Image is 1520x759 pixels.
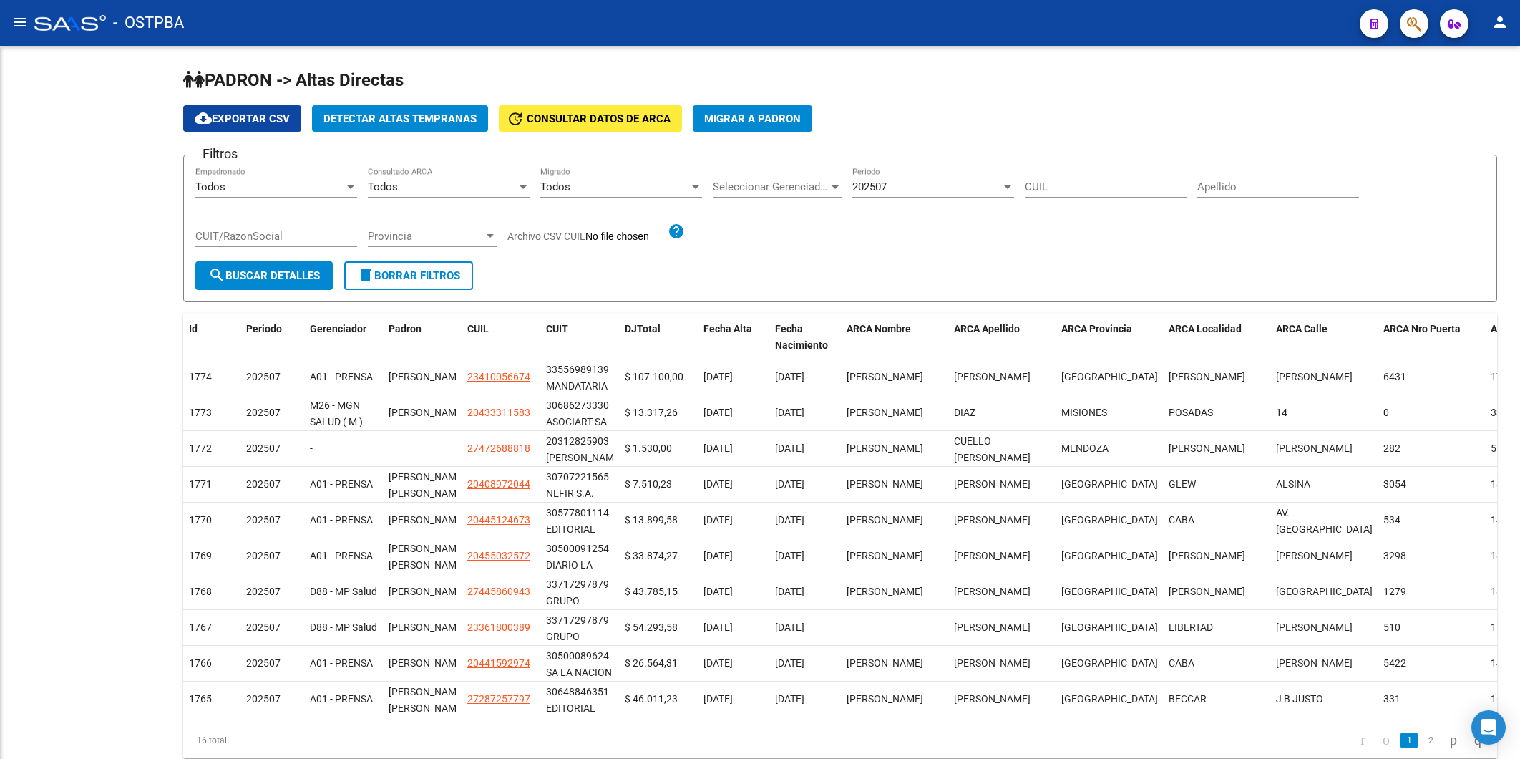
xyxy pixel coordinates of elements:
[323,112,477,125] span: Detectar Altas Tempranas
[847,443,923,454] span: PENELOPE VALENTINA
[1169,443,1245,454] span: GODOY CRUZ
[619,314,698,361] datatable-header-cell: DJTotal
[310,400,363,427] span: M26 - MGN SALUD ( M )
[357,266,374,284] mat-icon: delete
[189,514,212,526] span: 1770
[1276,507,1373,535] span: AV. BOYACA
[546,612,609,629] div: 33717297879
[775,693,804,705] span: [DATE]
[467,407,530,418] span: 20433311583
[1061,693,1158,705] span: BUENOS AIRES
[1276,407,1287,418] span: 14
[1383,514,1400,526] span: 534
[113,7,184,39] span: - OSTPBA
[954,371,1031,382] span: CARBALLO
[546,397,613,427] div: ASOCIART SA ASEGURADORA DE RIE
[954,693,1031,705] span: BARREIRO
[183,722,444,758] div: 16 total
[389,543,465,571] span: [PERSON_NAME] [PERSON_NAME]
[467,693,530,705] span: 27287257797
[1491,550,1514,561] span: 1847
[847,657,923,669] span: MARCO
[389,371,465,382] span: [PERSON_NAME]
[11,14,29,31] mat-icon: menu
[189,622,212,633] span: 1767
[703,514,733,526] span: [DATE]
[668,223,685,240] mat-icon: help
[1468,733,1488,748] a: go to last page
[310,622,377,633] span: D88 - MP Salud
[310,371,373,382] span: A01 - PRENSA
[310,478,373,490] span: A01 - PRENSA
[310,586,377,597] span: D88 - MP Salud
[467,371,530,382] span: 23410056674
[546,684,609,700] div: 30648846351
[246,323,282,334] span: Periodo
[954,586,1031,597] span: VALLEJOS
[954,323,1020,334] span: ARCA Apellido
[546,541,613,571] div: DIARIO LA UNION S A
[546,648,613,678] div: SA LA NACION
[769,314,841,361] datatable-header-cell: Fecha Nacimiento
[507,110,524,127] mat-icon: update
[1491,407,1514,418] span: 3300
[852,180,887,193] span: 202507
[1491,443,1514,454] span: 5501
[1061,443,1109,454] span: MENDOZA
[368,230,484,243] span: Provincia
[1276,443,1353,454] span: ERLICH
[546,469,613,499] div: NEFIR S.A.
[703,622,733,633] span: [DATE]
[1276,586,1373,597] span: RIOBAMBA
[246,693,281,705] span: 202507
[625,476,692,493] div: $ 7.510,23
[1400,733,1418,748] a: 1
[625,405,692,421] div: $ 13.317,26
[467,478,530,490] span: 20408972044
[703,371,733,382] span: [DATE]
[954,622,1031,633] span: CORREA ANGEL ADRIAN
[1276,550,1353,561] span: DARDO ROCHA
[189,407,212,418] span: 1773
[954,550,1031,561] span: CESPEDES
[183,70,404,90] span: PADRON -> Altas Directas
[775,371,804,382] span: [DATE]
[1398,728,1420,753] li: page 1
[1061,407,1107,418] span: MISIONES
[1163,314,1270,361] datatable-header-cell: ARCA Localidad
[546,469,609,485] div: 30707221565
[1169,586,1245,597] span: FLORENCIO VARELA
[698,314,769,361] datatable-header-cell: Fecha Alta
[467,622,530,633] span: 23361800389
[1169,407,1213,418] span: POSADAS
[1491,693,1514,705] span: 1643
[246,443,281,454] span: 202507
[1378,314,1485,361] datatable-header-cell: ARCA Nro Puerta
[189,371,212,382] span: 1774
[467,550,530,561] span: 20455032572
[775,323,828,351] span: Fecha Nacimiento
[546,505,609,521] div: 30577801114
[1276,371,1353,382] span: MANUEL ARIAS
[954,435,1031,463] span: CUELLO VALLADARES
[847,550,923,561] span: RAMIRO VALENTIN
[389,622,465,633] span: [PERSON_NAME]
[1383,371,1406,382] span: 6431
[189,550,212,561] span: 1769
[189,478,212,490] span: 1771
[383,314,462,361] datatable-header-cell: Padron
[1383,657,1406,669] span: 5422
[625,369,692,385] div: $ 107.100,00
[703,586,733,597] span: [DATE]
[1383,586,1406,597] span: 1279
[625,691,692,707] div: $ 46.011,23
[703,550,733,561] span: [DATE]
[847,407,923,418] span: FEDERICO
[1061,586,1158,597] span: BUENOS AIRES
[546,433,609,450] div: 20312825903
[389,471,465,499] span: [PERSON_NAME] [PERSON_NAME]
[1169,657,1194,669] span: CABA
[246,657,281,669] span: 202507
[775,657,804,669] span: [DATE]
[1491,586,1514,597] span: 1888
